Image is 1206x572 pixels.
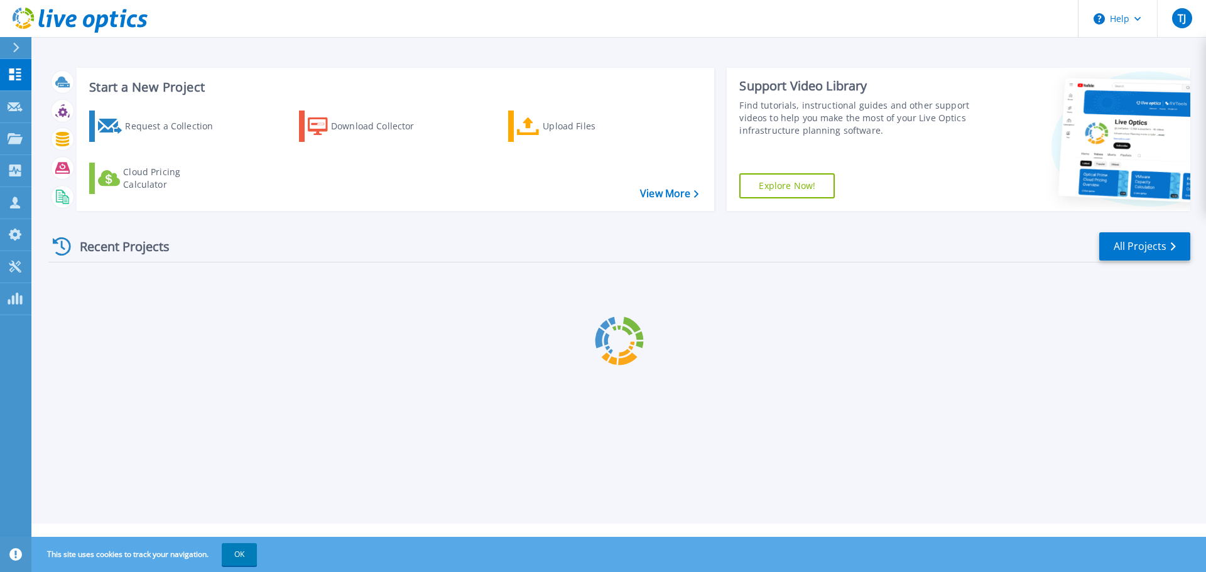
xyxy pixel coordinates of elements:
[123,166,224,191] div: Cloud Pricing Calculator
[508,111,648,142] a: Upload Files
[222,543,257,566] button: OK
[1099,232,1190,261] a: All Projects
[739,78,975,94] div: Support Video Library
[299,111,439,142] a: Download Collector
[331,114,432,139] div: Download Collector
[35,543,257,566] span: This site uses cookies to track your navigation.
[543,114,643,139] div: Upload Files
[89,163,229,194] a: Cloud Pricing Calculator
[89,80,698,94] h3: Start a New Project
[125,114,225,139] div: Request a Collection
[640,188,698,200] a: View More
[48,231,187,262] div: Recent Projects
[739,99,975,137] div: Find tutorials, instructional guides and other support videos to help you make the most of your L...
[739,173,835,198] a: Explore Now!
[1178,13,1186,23] span: TJ
[89,111,229,142] a: Request a Collection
